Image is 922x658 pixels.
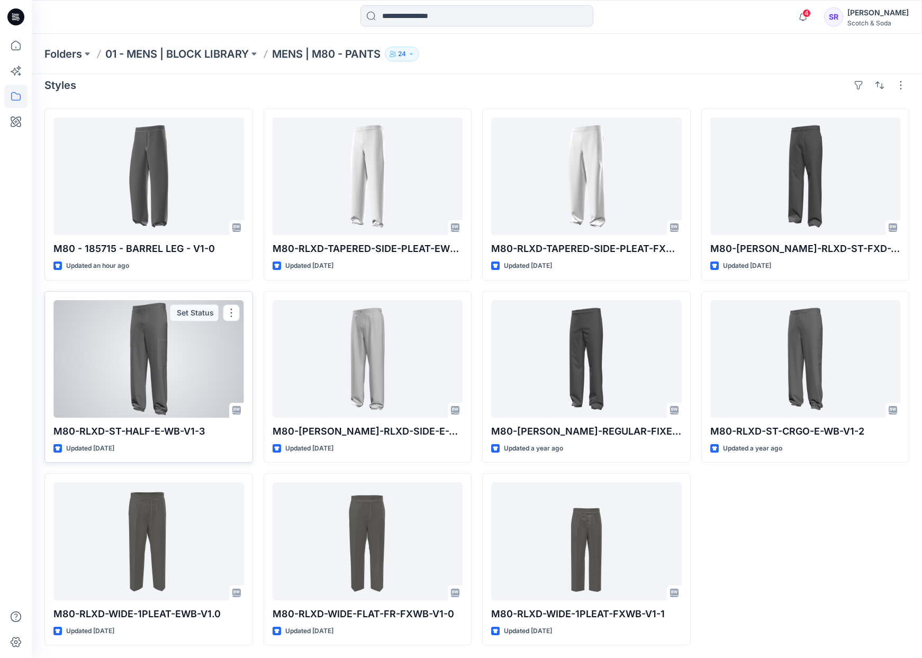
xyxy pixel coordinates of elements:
p: M80-RLXD-TAPERED-SIDE-PLEAT-EWB-V1-0 [273,241,463,256]
p: Updated [DATE] [285,260,333,272]
a: M80-RLXD-WIDE-1PLEAT-FXWB-V1-1 [491,482,682,600]
p: M80-RLXD-WIDE-1PLEAT-EWB-V1.0 [53,607,244,621]
p: Updated [DATE] [504,626,552,637]
p: M80-RLXD-TAPERED-SIDE-PLEAT-FXD-WB-V2-0 [491,241,682,256]
a: M80-RLXD-TAPERED-SIDE-PLEAT-EWB-V1-0 [273,118,463,235]
p: M80-[PERSON_NAME]-RLXD-SIDE-E-WB-JGR-V2-0 [273,424,463,439]
div: [PERSON_NAME] [847,6,909,19]
a: M80-OTIS-RLXD-ST-FXD-WB-V1-1 [710,118,901,235]
a: M80-RLXD-ST-HALF-E-WB-V1-3 [53,300,244,418]
p: Updated a year ago [504,443,563,454]
p: M80-RLXD-WIDE-FLAT-FR-FXWB-V1-0 [273,607,463,621]
a: Folders [44,47,82,61]
div: SR [824,7,843,26]
a: M80 - 185715 - BARREL LEG - V1-0 [53,118,244,235]
a: M80-RLXD-TAPERED-SIDE-PLEAT-FXD-WB-V2-0 [491,118,682,235]
p: MENS | M80 - PANTS [272,47,381,61]
p: Updated an hour ago [66,260,129,272]
p: M80-[PERSON_NAME]-RLXD-ST-FXD-WB-V1-1 [710,241,901,256]
p: M80-RLXD-ST-CRGO-E-WB-V1-2 [710,424,901,439]
p: 24 [398,48,406,60]
p: Updated [DATE] [285,443,333,454]
div: Scotch & Soda [847,19,909,27]
span: 4 [802,9,811,17]
button: 24 [385,47,419,61]
p: Updated [DATE] [285,626,333,637]
h4: Styles [44,79,76,92]
p: Updated [DATE] [504,260,552,272]
p: Updated [DATE] [66,443,114,454]
a: M80-RLXD-ST-CRGO-E-WB-V1-2 [710,300,901,418]
p: M80 - 185715 - BARREL LEG - V1-0 [53,241,244,256]
a: 01 - MENS | BLOCK LIBRARY [105,47,249,61]
a: M80-CLARKE-REGULAR-FIXED WB-STRAIGHT-V1.3 [491,300,682,418]
p: M80-RLXD-WIDE-1PLEAT-FXWB-V1-1 [491,607,682,621]
a: M80-RLXD-WIDE-FLAT-FR-FXWB-V1-0 [273,482,463,600]
p: M80-RLXD-ST-HALF-E-WB-V1-3 [53,424,244,439]
p: Updated a year ago [723,443,782,454]
a: M80-RLXD-WIDE-1PLEAT-EWB-V1.0 [53,482,244,600]
p: M80-[PERSON_NAME]-REGULAR-FIXED WB-STRAIGHT-V1.3 [491,424,682,439]
p: Updated [DATE] [723,260,771,272]
a: M80-OLIVER-RLXD-SIDE-E-WB-JGR-V2-0 [273,300,463,418]
p: Updated [DATE] [66,626,114,637]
